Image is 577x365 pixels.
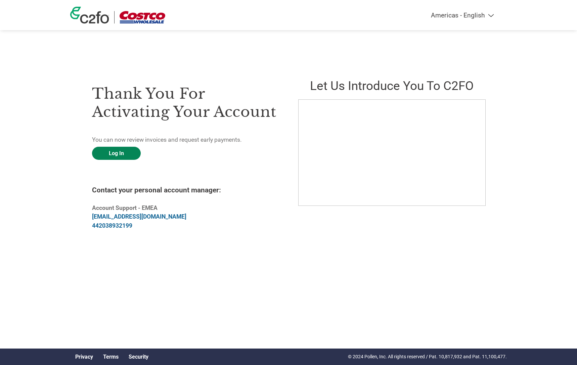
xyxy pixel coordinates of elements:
[92,135,279,144] p: You can now review invoices and request early payments.
[103,354,119,360] a: Terms
[298,99,486,206] iframe: C2FO Introduction Video
[92,186,279,194] h4: Contact your personal account manager:
[348,353,507,360] p: © 2024 Pollen, Inc. All rights reserved / Pat. 10,817,932 and Pat. 11,100,477.
[75,354,93,360] a: Privacy
[298,79,485,93] h2: Let us introduce you to C2FO
[120,11,165,24] img: Costco
[92,204,158,211] b: Account Support - EMEA
[92,85,279,121] h3: Thank you for activating your account
[70,7,109,24] img: c2fo logo
[92,213,186,220] a: [EMAIL_ADDRESS][DOMAIN_NAME]
[92,147,141,160] a: Log In
[92,222,132,229] a: 442038932199
[129,354,148,360] a: Security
